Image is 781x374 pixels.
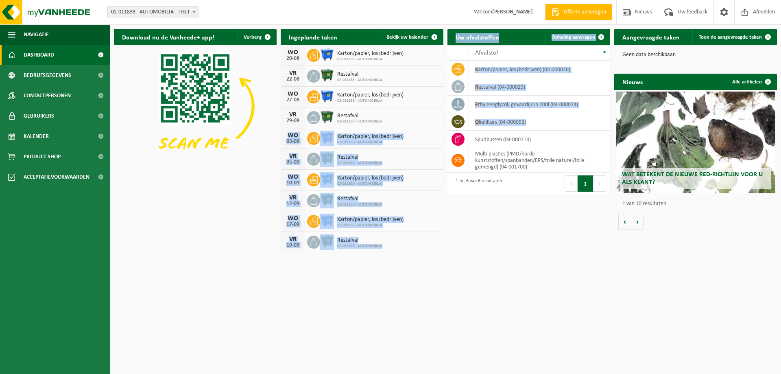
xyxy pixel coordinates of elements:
[285,97,301,103] div: 27-08
[337,161,382,166] span: 02-011833 - AUTOMOBILIA
[469,148,610,173] td: multi plastics (PMD/harde kunststoffen/spanbanden/EPS/folie naturel/folie gemengd) (04-001700)
[337,113,382,119] span: Restafval
[578,175,593,192] button: 1
[285,153,301,160] div: VR
[565,175,578,192] button: Previous
[320,131,334,144] img: WB-1100-HPE-BE-01
[386,35,428,40] span: Bekijk uw kalender
[281,29,345,45] h2: Ingeplande taken
[285,132,301,139] div: WO
[320,110,334,124] img: WB-1100-HPE-GN-01
[285,139,301,144] div: 03-09
[475,50,498,56] span: Afvalstof
[337,223,404,228] span: 02-011833 - AUTOMOBILIA
[692,29,776,45] a: Toon de aangevraagde taken
[337,154,382,161] span: Restafval
[337,244,382,249] span: 02-011833 - AUTOMOBILIA
[337,237,382,244] span: Restafval
[614,74,651,90] h2: Nieuws
[24,85,71,106] span: Contactpersonen
[469,78,610,96] td: restafval (04-000029)
[24,167,89,187] span: Acceptatievoorwaarden
[285,222,301,227] div: 17-09
[24,65,71,85] span: Bedrijfsgegevens
[545,29,609,45] a: Ophaling aanvragen
[285,112,301,118] div: VR
[285,243,301,248] div: 19-09
[337,98,404,103] span: 02-011833 - AUTOMOBILIA
[285,195,301,201] div: VR
[469,113,610,131] td: oliefilters (04-000092)
[320,89,334,103] img: WB-1100-HPE-BE-01
[114,29,223,45] h2: Download nu de Vanheede+ app!
[337,182,404,186] span: 02-011833 - AUTOMOBILIA
[285,70,301,77] div: VR
[320,68,334,82] img: WB-1100-HPE-GN-01
[320,214,334,227] img: WB-1100-HPE-BE-01
[337,119,382,124] span: 02-011833 - AUTOMOBILIA
[337,57,404,62] span: 02-011833 - AUTOMOBILIA
[469,61,610,78] td: karton/papier, los (bedrijven) (04-000026)
[24,147,61,167] span: Product Shop
[552,35,595,40] span: Ophaling aanvragen
[545,4,612,20] a: Offerte aanvragen
[107,6,199,18] span: 02-011833 - AUTOMOBILIA - TIELT
[337,217,404,223] span: Karton/papier, los (bedrijven)
[337,196,382,202] span: Restafval
[614,29,688,45] h2: Aangevraagde taken
[24,126,49,147] span: Kalender
[320,193,334,207] img: WB-1100-HPE-GN-01
[337,133,404,140] span: Karton/papier, los (bedrijven)
[244,35,262,40] span: Verberg
[285,77,301,82] div: 22-08
[337,71,382,78] span: Restafval
[622,201,773,207] p: 1 van 10 resultaten
[447,29,507,45] h2: Uw afvalstoffen
[285,180,301,186] div: 10-09
[469,131,610,148] td: spuitbussen (04-000114)
[562,8,608,16] span: Offerte aanvragen
[492,9,533,15] strong: [PERSON_NAME]
[469,96,610,113] td: ethyleenglycol, gevaarlijk in 200l (04-000074)
[726,74,776,90] a: Alle artikelen
[320,151,334,165] img: WB-1100-HPE-GN-01
[452,175,502,192] div: 1 tot 6 van 6 resultaten
[285,91,301,97] div: WO
[114,45,277,167] img: Download de VHEPlus App
[337,92,404,98] span: Karton/papier, los (bedrijven)
[285,160,301,165] div: 05-09
[285,118,301,124] div: 29-08
[593,175,606,192] button: Next
[285,201,301,207] div: 12-09
[320,48,334,61] img: WB-1100-HPE-BE-01
[337,140,404,145] span: 02-011833 - AUTOMOBILIA
[24,106,54,126] span: Gebruikers
[631,214,644,230] button: Volgende
[337,78,382,83] span: 02-011833 - AUTOMOBILIA
[285,174,301,180] div: WO
[24,24,49,45] span: Navigatie
[108,7,198,18] span: 02-011833 - AUTOMOBILIA - TIELT
[337,202,382,207] span: 02-011833 - AUTOMOBILIA
[699,35,762,40] span: Toon de aangevraagde taken
[285,56,301,61] div: 20-08
[618,214,631,230] button: Vorige
[237,29,276,45] button: Verberg
[622,52,769,58] p: Geen data beschikbaar.
[616,92,775,193] a: Wat betekent de nieuwe RED-richtlijn voor u als klant?
[380,29,443,45] a: Bekijk uw kalender
[285,49,301,56] div: WO
[337,50,404,57] span: Karton/papier, los (bedrijven)
[337,175,404,182] span: Karton/papier, los (bedrijven)
[622,171,763,186] span: Wat betekent de nieuwe RED-richtlijn voor u als klant?
[320,172,334,186] img: WB-1100-HPE-BE-01
[320,234,334,248] img: WB-1100-HPE-GN-01
[285,215,301,222] div: WO
[24,45,54,65] span: Dashboard
[285,236,301,243] div: VR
